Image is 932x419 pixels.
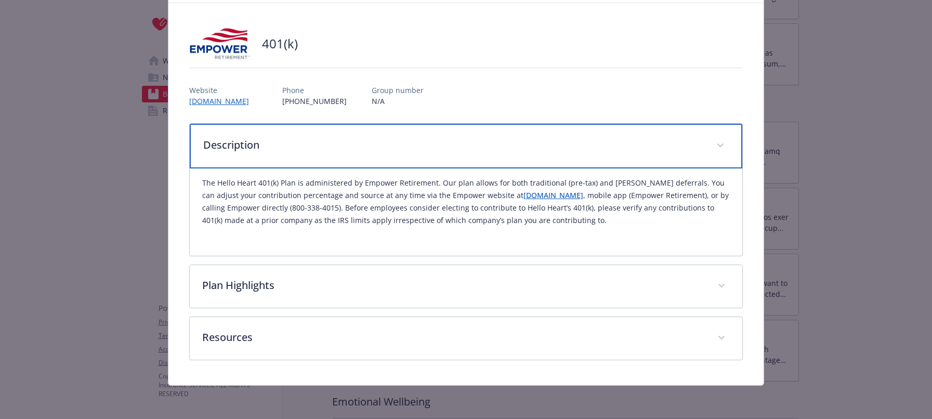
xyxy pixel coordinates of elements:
p: N/A [372,96,424,107]
p: Resources [202,330,705,345]
div: Description [190,168,743,256]
img: Empower Retirement [189,28,252,59]
a: [DOMAIN_NAME] [523,190,583,200]
p: The Hello Heart 401(k) Plan is administered by Empower Retirement. Our plan allows for both tradi... [202,177,730,227]
p: Group number [372,85,424,96]
p: Plan Highlights [202,278,705,293]
h2: 401(k) [262,35,298,53]
p: Phone [282,85,347,96]
p: Description [203,137,704,153]
p: Website [189,85,257,96]
p: [PHONE_NUMBER] [282,96,347,107]
div: Plan Highlights [190,265,743,308]
div: Description [190,124,743,168]
a: [DOMAIN_NAME] [189,96,257,106]
div: Resources [190,317,743,360]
